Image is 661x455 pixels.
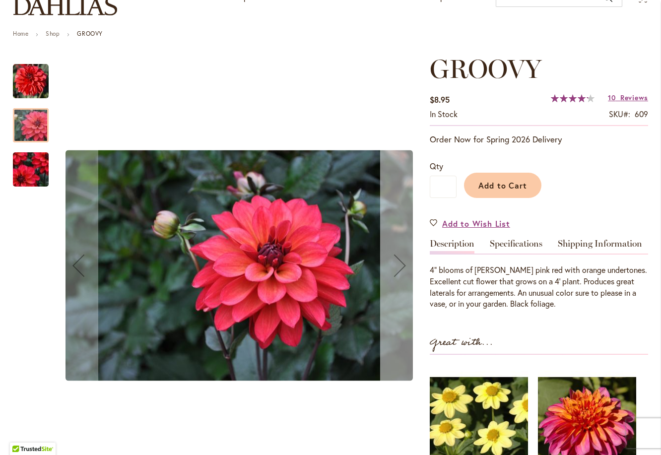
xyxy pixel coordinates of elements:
[608,93,648,102] a: 10 Reviews
[13,98,59,142] div: GROOVY
[635,109,648,120] div: 609
[430,264,648,310] div: 4" blooms of [PERSON_NAME] pink red with orange undertones. Excellent cut flower that grows on a ...
[430,109,458,119] span: In stock
[13,64,49,99] img: GROOVY
[66,150,413,381] img: GROOVY
[77,30,103,37] strong: GROOVY
[464,173,541,198] button: Add to Cart
[478,180,528,191] span: Add to Cart
[442,218,510,229] span: Add to Wish List
[430,218,510,229] a: Add to Wish List
[430,334,493,351] strong: Great with...
[430,239,474,254] a: Description
[430,133,648,145] p: Order Now for Spring 2026 Delivery
[558,239,642,254] a: Shipping Information
[620,93,648,102] span: Reviews
[13,30,28,37] a: Home
[7,420,35,448] iframe: Launch Accessibility Center
[490,239,542,254] a: Specifications
[430,94,450,105] span: $8.95
[430,109,458,120] div: Availability
[609,109,630,119] strong: SKU
[13,54,59,98] div: GROOVY
[608,93,615,102] span: 10
[430,161,443,171] span: Qty
[46,30,60,37] a: Shop
[430,53,541,84] span: GROOVY
[430,239,648,310] div: Detailed Product Info
[13,142,49,187] div: GROOVY
[551,94,595,102] div: 85%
